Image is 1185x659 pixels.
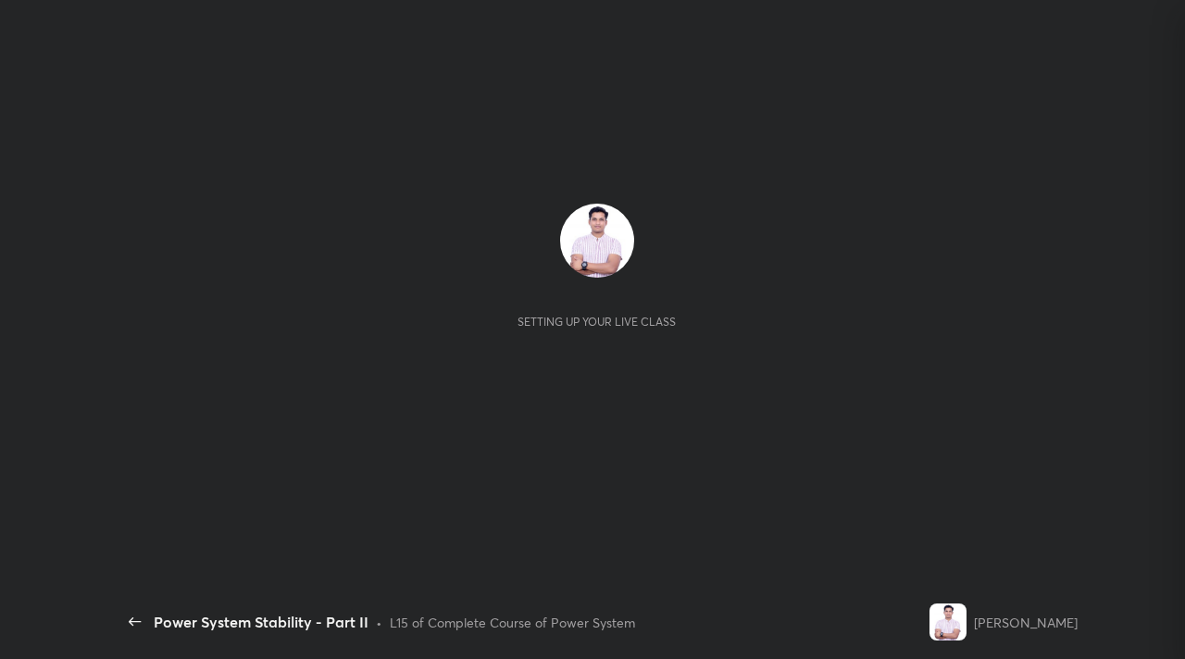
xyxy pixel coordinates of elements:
div: Setting up your live class [518,315,676,329]
div: Power System Stability - Part II [154,611,368,633]
img: e6b38c85eb1c47a285307284920bdc85.jpg [560,204,634,278]
img: e6b38c85eb1c47a285307284920bdc85.jpg [929,603,967,640]
div: • [376,613,382,632]
div: L15 of Complete Course of Power System [390,613,635,632]
div: [PERSON_NAME] [974,613,1078,632]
